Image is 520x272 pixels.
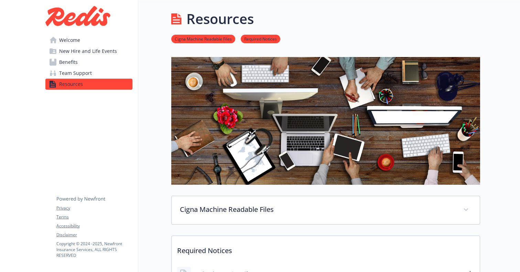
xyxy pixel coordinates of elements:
a: Cigna Machine Readable Files [171,35,235,42]
span: Resources [59,79,83,90]
a: Welcome [45,35,132,46]
div: Cigna Machine Readable Files [172,196,480,224]
p: Cigna Machine Readable Files [180,204,455,215]
h1: Resources [186,9,254,29]
a: Benefits [45,57,132,68]
a: Required Notices [241,35,280,42]
a: Accessibility [56,223,132,229]
span: New Hire and Life Events [59,46,117,57]
a: New Hire and Life Events [45,46,132,57]
img: resources page banner [171,57,480,185]
span: Benefits [59,57,78,68]
span: Team Support [59,68,92,79]
p: Required Notices [172,236,480,261]
a: Terms [56,214,132,220]
span: Welcome [59,35,80,46]
a: Disclaimer [56,232,132,238]
p: Copyright © 2024 - 2025 , Newfront Insurance Services, ALL RIGHTS RESERVED [56,241,132,258]
a: Resources [45,79,132,90]
a: Team Support [45,68,132,79]
a: Privacy [56,205,132,211]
